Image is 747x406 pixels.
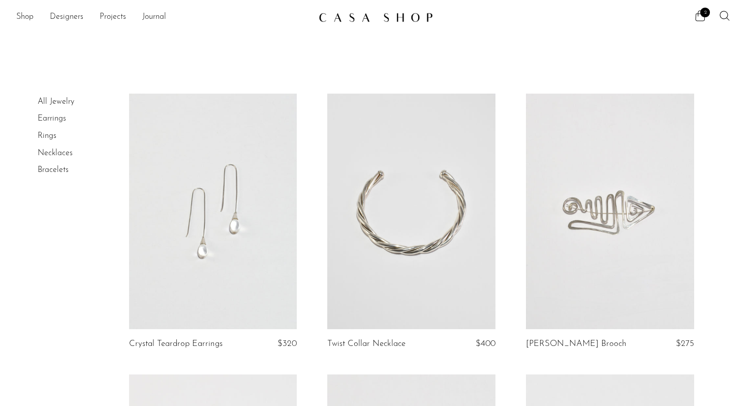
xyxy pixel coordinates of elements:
[38,114,66,123] a: Earrings
[16,11,34,24] a: Shop
[50,11,83,24] a: Designers
[142,11,166,24] a: Journal
[38,132,56,140] a: Rings
[700,8,710,17] span: 2
[38,166,69,174] a: Bracelets
[676,339,694,348] span: $275
[38,149,73,157] a: Necklaces
[16,9,310,26] ul: NEW HEADER MENU
[327,339,406,349] a: Twist Collar Necklace
[129,339,223,349] a: Crystal Teardrop Earrings
[100,11,126,24] a: Projects
[526,339,627,349] a: [PERSON_NAME] Brooch
[16,9,310,26] nav: Desktop navigation
[277,339,297,348] span: $320
[476,339,495,348] span: $400
[38,98,74,106] a: All Jewelry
